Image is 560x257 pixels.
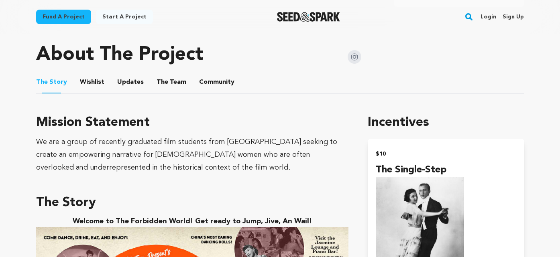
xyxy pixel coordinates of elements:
[36,45,203,65] h1: About The Project
[36,113,349,132] h3: Mission Statement
[36,136,349,174] div: We are a group of recently graduated film students from [GEOGRAPHIC_DATA] seeking to create an em...
[157,77,168,87] span: The
[368,113,524,132] h1: Incentives
[348,50,361,64] img: Seed&Spark Instagram Icon
[96,10,153,24] a: Start a project
[36,193,349,212] h3: The Story
[36,77,48,87] span: The
[277,12,340,22] img: Seed&Spark Logo Dark Mode
[117,77,144,87] span: Updates
[80,77,104,87] span: Wishlist
[481,10,496,23] a: Login
[376,148,516,160] h2: $10
[157,77,186,87] span: Team
[36,77,67,87] span: Story
[376,163,516,177] h4: The Single-Step
[36,10,91,24] a: Fund a project
[199,77,234,87] span: Community
[73,218,312,225] strong: Welcome to The Forbidden World! Get ready to Jump, Jive, An Wail!
[503,10,524,23] a: Sign up
[277,12,340,22] a: Seed&Spark Homepage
